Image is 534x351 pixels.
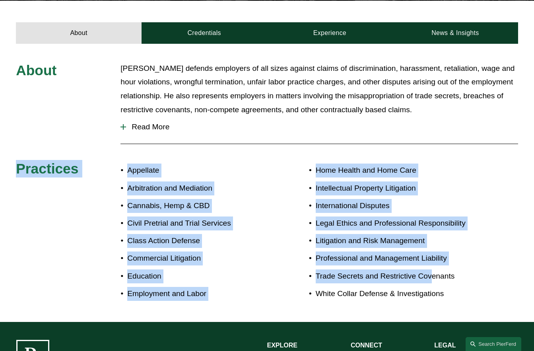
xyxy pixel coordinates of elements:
[316,287,476,301] p: White Collar Defense & Investigations
[127,287,267,301] p: Employment and Labor
[316,269,476,283] p: Trade Secrets and Restrictive Covenants
[392,22,518,44] a: News & Insights
[120,117,518,137] button: Read More
[16,161,78,176] span: Practices
[267,22,393,44] a: Experience
[16,62,56,78] span: About
[351,342,382,349] strong: CONNECT
[267,342,297,349] strong: EXPLORE
[434,342,456,349] strong: LEGAL
[142,22,267,44] a: Credentials
[316,164,476,177] p: Home Health and Home Care
[316,216,476,230] p: Legal Ethics and Professional Responsibility
[316,199,476,213] p: International Disputes
[127,164,267,177] p: Appellate
[466,337,521,351] a: Search this site
[127,216,267,230] p: Civil Pretrial and Trial Services
[16,22,142,44] a: About
[127,252,267,265] p: Commercial Litigation
[126,123,518,131] span: Read More
[120,62,518,117] p: [PERSON_NAME] defends employers of all sizes against claims of discrimination, harassment, retali...
[127,269,267,283] p: Education
[127,199,267,213] p: Cannabis, Hemp & CBD
[127,181,267,195] p: Arbitration and Mediation
[127,234,267,248] p: Class Action Defense
[316,234,476,248] p: Litigation and Risk Management
[316,181,476,195] p: Intellectual Property Litigation
[316,252,476,265] p: Professional and Management Liability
